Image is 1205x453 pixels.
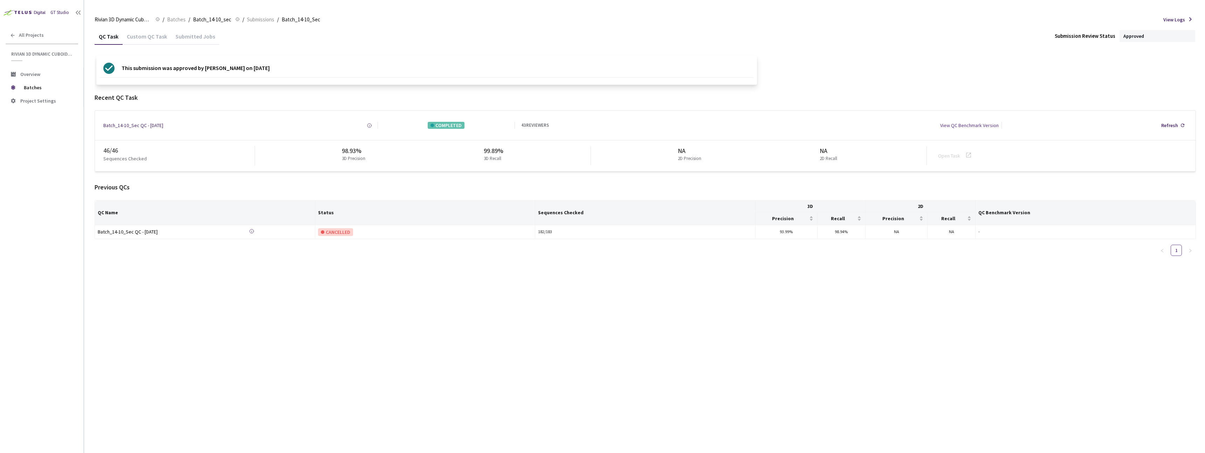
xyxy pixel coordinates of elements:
div: Recent QC Task [95,93,1196,102]
div: 46 / 46 [103,146,255,155]
div: GT Studio [50,9,69,16]
th: 3D [756,201,866,212]
div: COMPLETED [428,122,464,129]
a: Open Task [938,153,960,159]
div: 99.89% [484,146,504,155]
span: Rivian 3D Dynamic Cuboids[2024-25] [11,51,74,57]
button: left [1157,245,1168,256]
td: NA [928,225,976,239]
span: All Projects [19,32,44,38]
p: 2D Recall [820,155,837,162]
li: / [188,15,190,24]
th: QC Benchmark Version [976,201,1196,225]
li: Next Page [1185,245,1196,256]
p: 2D Precision [678,155,701,162]
div: 182 / 183 [538,229,752,235]
th: 2D [866,201,976,212]
p: Sequences Checked [103,155,147,162]
li: / [277,15,279,24]
button: right [1185,245,1196,256]
th: Recall [818,212,866,225]
th: Precision [866,212,928,225]
span: Precision [868,216,918,221]
span: Project Settings [20,98,56,104]
th: Status [315,201,536,225]
div: 43 REVIEWERS [521,122,549,129]
th: Precision [756,212,818,225]
a: Batches [166,15,187,23]
span: Batches [167,15,186,24]
span: Submissions [247,15,274,24]
td: NA [866,225,928,239]
span: left [1160,249,1164,253]
div: NA [678,146,704,155]
div: Custom QC Task [123,33,171,45]
td: 93.99% [756,225,818,239]
div: Previous QCs [95,183,1196,192]
li: / [242,15,244,24]
td: 98.94% [818,225,866,239]
p: This submission was approved by [PERSON_NAME] on [DATE] [122,63,270,74]
a: Batch_14-10_Sec QC - [DATE] [103,122,163,129]
li: Previous Page [1157,245,1168,256]
span: Batches [24,81,72,95]
div: Submission Review Status [1055,32,1115,40]
div: CANCELLED [318,228,353,236]
a: Submissions [246,15,276,23]
div: Refresh [1161,122,1178,129]
th: Recall [928,212,976,225]
p: 3D Precision [342,155,365,162]
li: / [163,15,164,24]
div: View QC Benchmark Version [940,122,999,129]
th: Sequences Checked [535,201,756,225]
span: Batch_14-10_sec [193,15,231,24]
span: right [1188,249,1192,253]
div: Submitted Jobs [171,33,219,45]
span: Rivian 3D Dynamic Cuboids[2024-25] [95,15,151,24]
p: 3D Recall [484,155,501,162]
div: 98.93% [342,146,368,155]
div: NA [820,146,840,155]
span: Recall [930,216,966,221]
span: View Logs [1163,16,1185,23]
span: Overview [20,71,40,77]
a: Batch_14-10_Sec QC - [DATE] [98,228,196,236]
div: - [978,229,1193,235]
span: Recall [820,216,856,221]
span: Batch_14-10_Sec [282,15,320,24]
span: Precision [758,216,808,221]
th: QC Name [95,201,315,225]
a: 1 [1171,245,1182,256]
div: QC Task [95,33,123,45]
